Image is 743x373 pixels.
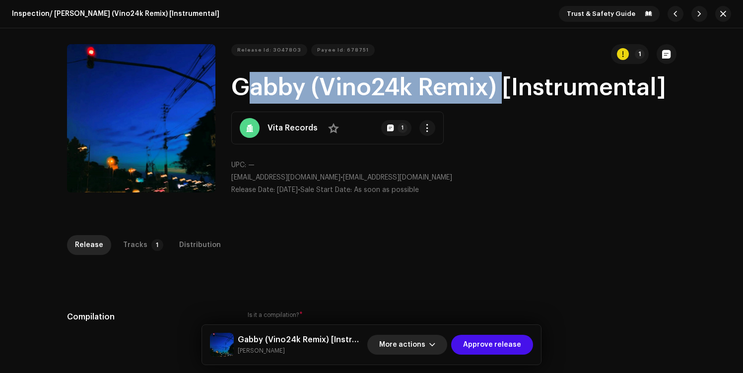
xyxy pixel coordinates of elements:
h1: Gabby (Vino24k Remix) [Instrumental] [231,72,676,104]
p: • [231,173,676,183]
span: UPC: [231,162,246,169]
span: • [231,186,300,193]
strong: Vita Records [268,122,318,134]
h5: Compilation [67,311,232,323]
span: [EMAIL_ADDRESS][DOMAIN_NAME] [343,174,452,181]
span: Payee Id: 678751 [317,40,369,60]
p-badge: 1 [635,49,645,59]
p-badge: 1 [398,123,407,133]
button: 1 [611,44,649,64]
span: As soon as possible [354,186,419,193]
button: 1 [381,120,411,136]
small: Gabby (Vino24k Remix) [Instrumental] [238,346,363,356]
span: — [248,162,255,169]
span: Sale Start Date: [300,186,352,193]
span: [DATE] [277,186,298,193]
span: Approve release [463,335,521,355]
span: [EMAIL_ADDRESS][DOMAIN_NAME] [231,174,340,181]
img: 2a826691-0b94-4d56-aec4-d805d9b78b7c [210,333,234,357]
span: Release Id: 3047803 [237,40,301,60]
button: More actions [367,335,447,355]
span: Release Date: [231,186,275,193]
span: More actions [379,335,425,355]
h5: Gabby (Vino24k Remix) [Instrumental] [238,334,363,346]
button: Release Id: 3047803 [231,44,307,56]
div: Distribution [179,235,221,255]
label: Is it a compilation? [248,311,495,319]
button: Payee Id: 678751 [311,44,375,56]
button: Approve release [451,335,533,355]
